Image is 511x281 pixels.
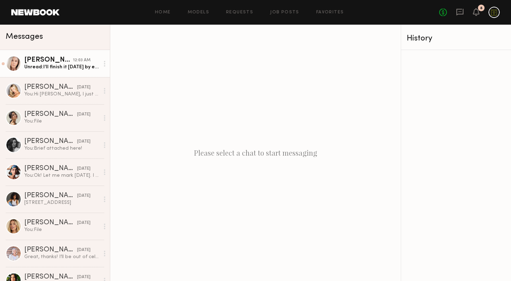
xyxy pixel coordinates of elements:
div: [PERSON_NAME] [24,138,77,145]
div: [DATE] [77,166,91,172]
div: [PERSON_NAME] [24,219,77,226]
div: 12:03 AM [73,57,91,64]
span: Messages [6,33,43,41]
div: You: Brief attached here! [24,145,99,152]
div: You: Ok! Let me mark [DATE]. I will follow up once I chat with the marketing ads ppl. Probably ha... [24,172,99,179]
a: Job Posts [270,10,299,15]
div: [PERSON_NAME] [24,165,77,172]
div: [DATE] [77,84,91,91]
div: Please select a chat to start messaging [110,25,401,281]
div: [PERSON_NAME] [24,84,77,91]
div: You: File [24,226,99,233]
div: [DATE] [77,111,91,118]
div: [DATE] [77,220,91,226]
a: Models [188,10,209,15]
a: Requests [226,10,253,15]
div: [STREET_ADDRESS] [24,199,99,206]
div: You: Hi [PERSON_NAME], I just sent the request through for the Soft Sketch Lip Liner project [24,91,99,98]
div: 8 [480,6,482,10]
div: [DATE] [77,138,91,145]
a: Home [155,10,171,15]
div: You: File [24,118,99,125]
div: [PERSON_NAME] [24,111,77,118]
div: [PERSON_NAME] [24,274,77,281]
div: [PERSON_NAME] [24,57,73,64]
div: [DATE] [77,193,91,199]
a: Favorites [316,10,344,15]
div: [DATE] [77,247,91,254]
div: Unread: I’ll finish it [DATE] by end of day, thx! [24,64,99,70]
div: Great, thanks! I’ll be out of cell service here and there but will check messages whenever I have... [24,254,99,260]
div: [DATE] [77,274,91,281]
div: History [407,35,505,43]
div: [PERSON_NAME] [24,192,77,199]
div: [PERSON_NAME] [24,246,77,254]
